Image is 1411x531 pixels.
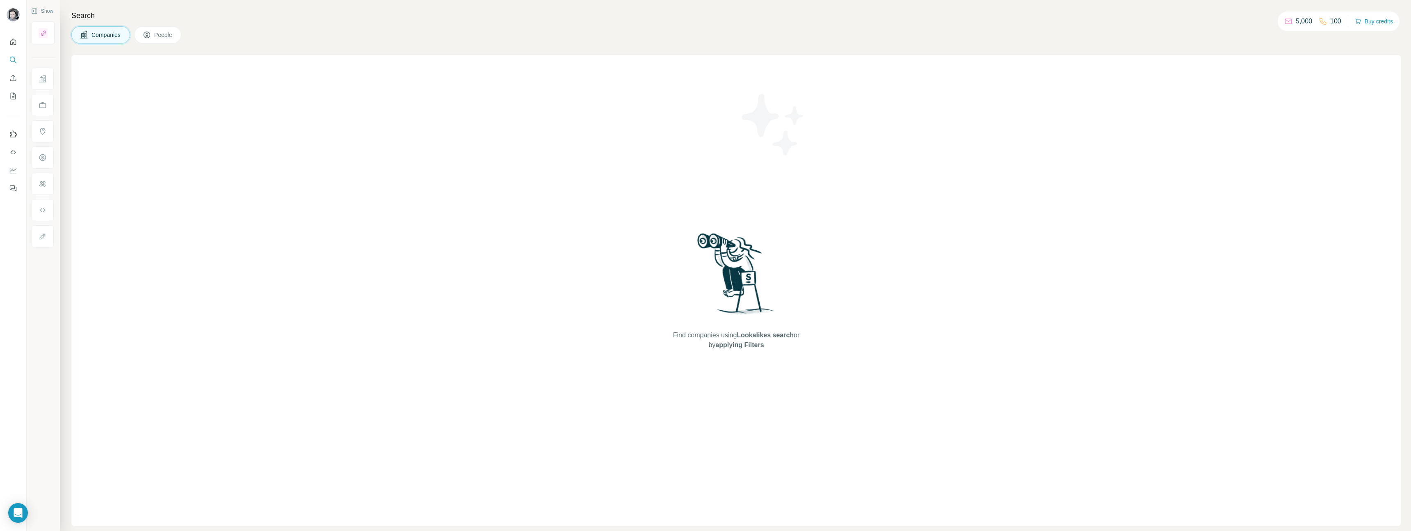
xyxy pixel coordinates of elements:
button: My lists [7,89,20,103]
p: 5,000 [1296,16,1312,26]
span: Companies [91,31,121,39]
img: Surfe Illustration - Stars [736,88,810,162]
h4: Search [71,10,1401,21]
span: People [154,31,173,39]
span: Lookalikes search [737,332,794,339]
button: Use Surfe API [7,145,20,160]
img: Avatar [7,8,20,21]
span: Find companies using or by [671,330,802,350]
button: Quick start [7,34,20,49]
button: Show [25,5,59,17]
span: applying Filters [715,341,764,348]
button: Buy credits [1355,16,1393,27]
img: Surfe Illustration - Woman searching with binoculars [694,231,779,323]
p: 100 [1330,16,1341,26]
button: Dashboard [7,163,20,178]
button: Use Surfe on LinkedIn [7,127,20,142]
button: Feedback [7,181,20,196]
div: Open Intercom Messenger [8,503,28,523]
button: Enrich CSV [7,71,20,85]
button: Search [7,53,20,67]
